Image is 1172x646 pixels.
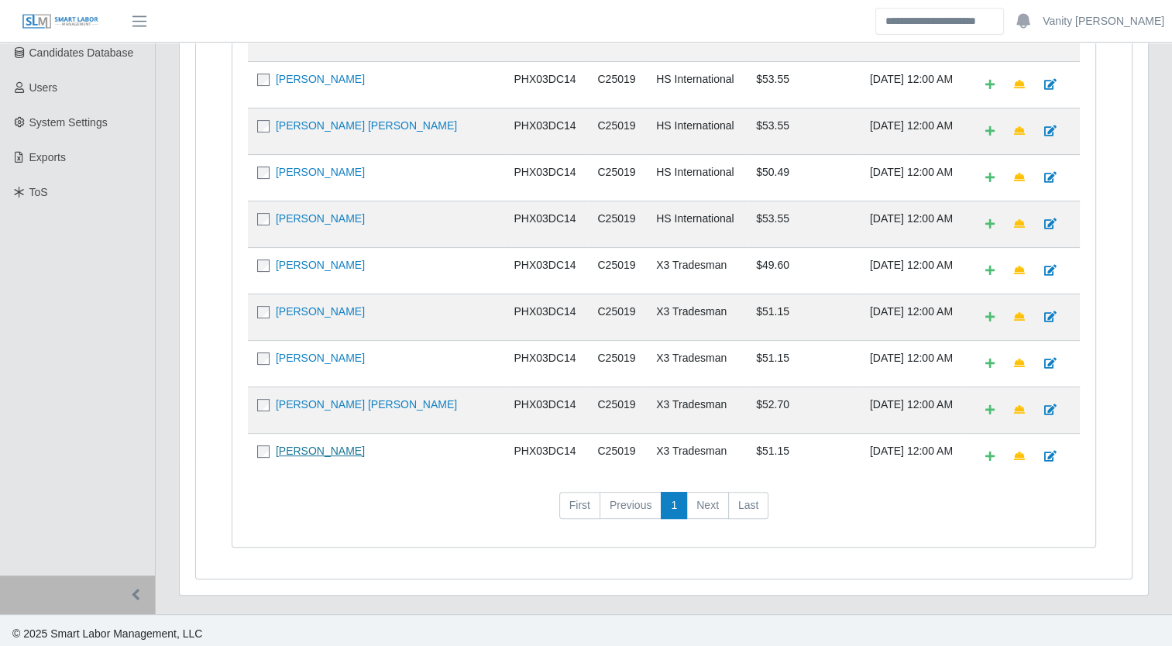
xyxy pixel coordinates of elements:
td: PHX03DC14 [504,61,588,108]
a: Add Default Cost Code [975,211,1005,238]
td: C25019 [588,340,647,387]
td: PHX03DC14 [504,201,588,247]
a: Add Default Cost Code [975,443,1005,470]
span: Candidates Database [29,46,134,59]
a: [PERSON_NAME] [276,305,365,318]
td: HS International [647,61,747,108]
td: C25019 [588,108,647,154]
td: [DATE] 12:00 AM [861,154,966,201]
td: HS International [647,108,747,154]
a: Add Default Cost Code [975,257,1005,284]
a: Make Team Lead [1004,397,1035,424]
td: [DATE] 12:00 AM [861,294,966,340]
td: PHX03DC14 [504,247,588,294]
td: [DATE] 12:00 AM [861,340,966,387]
a: Make Team Lead [1004,118,1035,145]
a: [PERSON_NAME] [276,259,365,271]
td: [DATE] 12:00 AM [861,433,966,479]
td: PHX03DC14 [504,294,588,340]
a: Make Team Lead [1004,304,1035,331]
a: [PERSON_NAME] [276,73,365,85]
td: [DATE] 12:00 AM [861,387,966,433]
td: C25019 [588,294,647,340]
td: PHX03DC14 [504,340,588,387]
a: Make Team Lead [1004,257,1035,284]
td: [DATE] 12:00 AM [861,201,966,247]
td: HS International [647,154,747,201]
a: [PERSON_NAME] [276,166,365,178]
td: X3 Tradesman [647,387,747,433]
nav: pagination [248,492,1080,532]
a: Add Default Cost Code [975,164,1005,191]
td: C25019 [588,247,647,294]
a: Make Team Lead [1004,71,1035,98]
a: Make Team Lead [1004,211,1035,238]
td: X3 Tradesman [647,340,747,387]
a: [PERSON_NAME] [276,352,365,364]
td: $53.55 [747,108,861,154]
span: Exports [29,151,66,163]
a: [PERSON_NAME] [PERSON_NAME] [276,398,457,411]
td: PHX03DC14 [504,154,588,201]
td: X3 Tradesman [647,294,747,340]
a: Make Team Lead [1004,164,1035,191]
a: Add Default Cost Code [975,397,1005,424]
td: HS International [647,201,747,247]
td: $51.15 [747,433,861,479]
td: C25019 [588,433,647,479]
img: SLM Logo [22,13,99,30]
td: [DATE] 12:00 AM [861,108,966,154]
td: C25019 [588,154,647,201]
a: [PERSON_NAME] [PERSON_NAME] [276,119,457,132]
a: Add Default Cost Code [975,118,1005,145]
a: Make Team Lead [1004,350,1035,377]
td: X3 Tradesman [647,247,747,294]
span: ToS [29,186,48,198]
span: Users [29,81,58,94]
td: $52.70 [747,387,861,433]
td: C25019 [588,387,647,433]
a: Make Team Lead [1004,443,1035,470]
td: $53.55 [747,201,861,247]
td: PHX03DC14 [504,108,588,154]
td: $50.49 [747,154,861,201]
a: Add Default Cost Code [975,304,1005,331]
td: [DATE] 12:00 AM [861,61,966,108]
a: Add Default Cost Code [975,350,1005,377]
td: PHX03DC14 [504,387,588,433]
td: X3 Tradesman [647,433,747,479]
td: C25019 [588,61,647,108]
a: Vanity [PERSON_NAME] [1043,13,1164,29]
a: [PERSON_NAME] [276,212,365,225]
span: © 2025 Smart Labor Management, LLC [12,627,202,640]
td: $51.15 [747,294,861,340]
a: Add Default Cost Code [975,71,1005,98]
a: [PERSON_NAME] [276,445,365,457]
input: Search [875,8,1004,35]
td: $49.60 [747,247,861,294]
td: $53.55 [747,61,861,108]
a: 1 [661,492,687,520]
td: PHX03DC14 [504,433,588,479]
td: [DATE] 12:00 AM [861,247,966,294]
span: System Settings [29,116,108,129]
td: $51.15 [747,340,861,387]
td: C25019 [588,201,647,247]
